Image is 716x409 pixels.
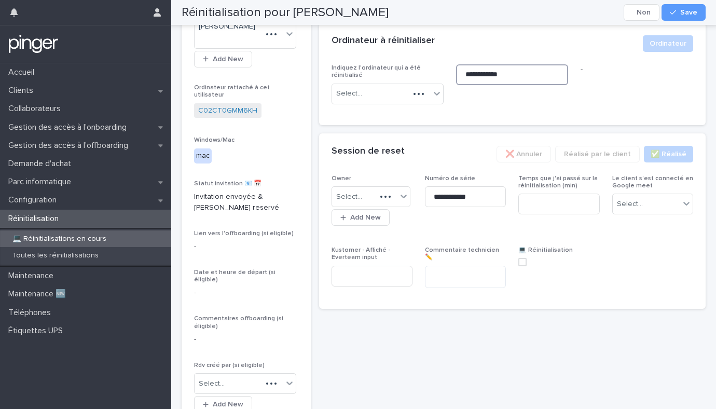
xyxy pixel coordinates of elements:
span: ✅​ Réalisé [651,149,686,159]
p: Toutes les réinitialisations [4,251,107,260]
p: Collaborateurs [4,104,69,114]
button: Réalisé par le client [555,146,640,162]
span: Owner [332,175,351,182]
div: Select... [336,88,362,99]
span: Numéro de série [425,175,475,182]
p: Maintenance 🆕 [4,289,74,299]
p: Parc informatique [4,177,79,187]
span: Réalisé par le client [564,149,631,159]
div: mac [194,148,212,163]
p: - [581,64,693,75]
span: Date et heure de départ (si éligible) [194,269,276,283]
span: Add New [350,214,381,221]
p: Configuration [4,195,65,205]
div: Select... [199,378,225,389]
button: ✅​ Réalisé [644,146,693,162]
p: Maintenance [4,271,62,281]
span: Add New [213,401,243,408]
p: 💻 Réinitialisations en cours [4,235,115,243]
p: Gestion des accès à l’onboarding [4,122,135,132]
span: Le client s’est connecté en Google meet [612,175,693,189]
button: Save [662,4,706,21]
span: ❌ Annuler [505,149,542,159]
p: Invitation envoyée & [PERSON_NAME] reservé [194,192,298,213]
span: Ordinateur [650,38,686,49]
span: Save [680,9,697,16]
div: Select... [336,192,362,202]
div: Select... [617,199,643,210]
button: ❌ Annuler [497,146,551,162]
span: Commentaires offboarding (si éligible) [194,316,283,329]
p: Clients [4,86,42,96]
span: Add New [213,56,243,63]
span: Ordinateur rattaché à cet utilisateur [194,85,270,98]
span: Indiquez l'ordinateur qui a été réinitialisé [332,65,421,78]
button: Ordinateur [643,35,693,52]
p: Accueil [4,67,43,77]
a: C02CT0GMM6KH [198,105,257,116]
h2: Ordinateur à réinitialiser [332,35,435,47]
p: Réinitialisation [4,214,67,224]
p: Téléphones [4,308,59,318]
span: Lien vers l'offboarding (si eligible) [194,230,294,237]
span: Kustomer - Affiché - Everteam input [332,247,390,261]
h2: Réinitialisation pour [PERSON_NAME] [182,5,389,20]
p: - [194,241,298,252]
span: Windows/Mac [194,137,235,143]
p: - [194,288,298,298]
span: [PERSON_NAME] [199,21,255,32]
p: Gestion des accès à l’offboarding [4,141,136,151]
h2: Session de reset [332,146,405,157]
span: Temps que j'ai passé sur la réinitialisation (min) [518,175,598,189]
p: - [194,334,298,345]
button: Add New [194,51,252,67]
span: Statut invitation 📧 📅 [194,181,261,187]
img: mTgBEunGTSyRkCgitkcU [8,34,59,54]
span: 💻 Réinitialisation [518,247,573,253]
span: Commentaire technicien ✏️ [425,247,501,261]
p: Demande d'achat [4,159,79,169]
button: Add New [332,209,390,226]
p: Étiquettes UPS [4,326,71,336]
span: Rdv créé par (si eligible) [194,362,265,369]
